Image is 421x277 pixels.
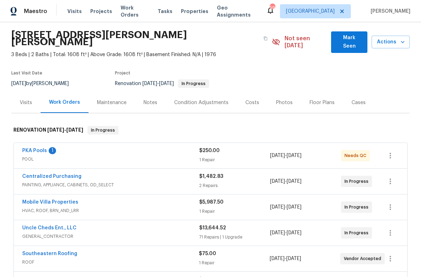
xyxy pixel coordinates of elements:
span: Last Visit Date [11,71,42,75]
span: - [270,178,301,185]
span: ROOF [22,259,199,266]
span: Actions [377,38,404,47]
span: $250.00 [199,148,220,153]
div: by [PERSON_NAME] [11,79,77,88]
span: Not seen [DATE] [285,35,327,49]
span: [DATE] [270,153,285,158]
div: Condition Adjustments [174,99,228,106]
span: [DATE] [270,179,285,184]
span: $13,644.52 [199,225,226,230]
span: Needs QC [344,152,369,159]
span: POOL [22,156,199,163]
span: In Progress [344,178,371,185]
span: Renovation [115,81,209,86]
span: Visits [67,8,82,15]
span: - [270,255,301,262]
span: [DATE] [159,81,174,86]
span: [DATE] [287,179,301,184]
a: PKA Pools [22,148,47,153]
span: - [142,81,174,86]
span: Work Orders [121,4,149,18]
span: $1,482.83 [199,174,223,179]
a: Centralized Purchasing [22,174,81,179]
span: [DATE] [11,81,26,86]
button: Actions [372,36,410,49]
div: 1 [49,147,56,154]
div: Photos [276,99,293,106]
div: Floor Plans [310,99,335,106]
span: Tasks [158,9,172,14]
span: $5,987.50 [199,200,224,205]
span: Geo Assignments [217,4,258,18]
span: In Progress [179,82,208,86]
div: 1 Repair [199,156,270,163]
span: [PERSON_NAME] [368,8,410,15]
div: Cases [352,99,366,106]
span: Project [115,71,130,75]
span: PAINTING, APPLIANCE, CABINETS, OD_SELECT [22,181,199,188]
span: Vendor Accepted [344,255,384,262]
span: - [47,127,83,132]
div: 2 Repairs [199,182,270,189]
span: [DATE] [286,256,301,261]
span: Properties [181,8,208,15]
div: Work Orders [49,99,80,106]
h2: [STREET_ADDRESS][PERSON_NAME][PERSON_NAME] [11,31,259,46]
span: [DATE] [66,127,83,132]
a: Mobile Villa Properties [22,200,78,205]
span: Maestro [24,8,47,15]
span: - [270,229,301,236]
span: Mark Seen [337,34,362,51]
span: - [270,204,301,211]
span: - [270,152,301,159]
span: HVAC, ROOF, BRN_AND_LRR [22,207,199,214]
span: [DATE] [287,153,301,158]
span: [DATE] [270,230,285,235]
span: Projects [90,8,112,15]
a: Uncle Cheds Ent., LLC [22,225,77,230]
div: 71 Repairs | 1 Upgrade [199,234,270,241]
span: In Progress [88,127,118,134]
div: Visits [20,99,32,106]
span: $75.00 [199,251,216,256]
div: 1 Repair [199,208,270,215]
span: In Progress [344,229,371,236]
div: Maintenance [97,99,127,106]
span: In Progress [344,204,371,211]
span: [DATE] [287,205,301,210]
div: 1 Repair [199,259,269,266]
div: RENOVATION [DATE]-[DATE]In Progress [11,119,410,141]
span: [GEOGRAPHIC_DATA] [286,8,335,15]
div: 59 [270,4,275,11]
span: 3 Beds | 2 Baths | Total: 1608 ft² | Above Grade: 1608 ft² | Basement Finished: N/A | 1976 [11,51,272,58]
div: Notes [144,99,157,106]
span: [DATE] [287,230,301,235]
span: [DATE] [270,256,285,261]
div: Costs [245,99,259,106]
button: Copy Address [259,32,272,45]
span: [DATE] [270,205,285,210]
span: [DATE] [47,127,64,132]
a: Southeastern Roofing [22,251,77,256]
span: [DATE] [142,81,157,86]
button: Mark Seen [331,31,367,53]
span: GENERAL_CONTRACTOR [22,233,199,240]
h6: RENOVATION [13,126,83,134]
